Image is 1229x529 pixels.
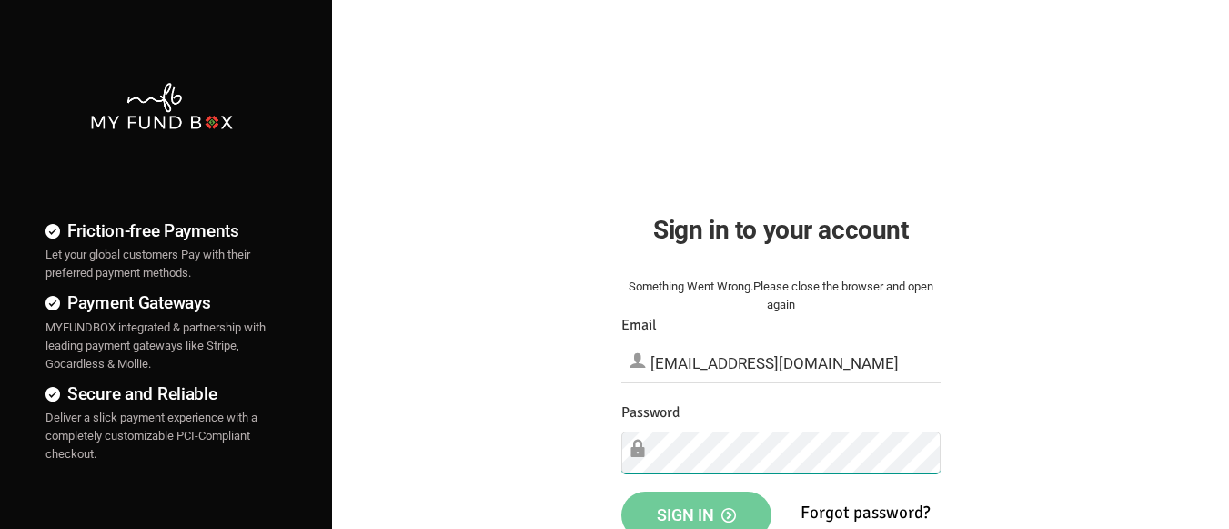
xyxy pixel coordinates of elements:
span: Let your global customers Pay with their preferred payment methods. [45,248,250,280]
input: Email [621,343,941,383]
span: Sign in [657,505,736,524]
h4: Payment Gateways [45,290,277,316]
img: mfbwhite.png [89,81,235,131]
h4: Friction-free Payments [45,218,277,244]
label: Password [621,402,680,424]
h2: Sign in to your account [621,210,941,249]
div: Something Went Wrong.Please close the browser and open again [621,278,941,314]
span: MYFUNDBOX integrated & partnership with leading payment gateways like Stripe, Gocardless & Mollie. [45,320,266,371]
span: Deliver a slick payment experience with a completely customizable PCI-Compliant checkout. [45,411,257,461]
label: Email [621,314,657,337]
a: Forgot password? [801,502,930,524]
h4: Secure and Reliable [45,381,277,407]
